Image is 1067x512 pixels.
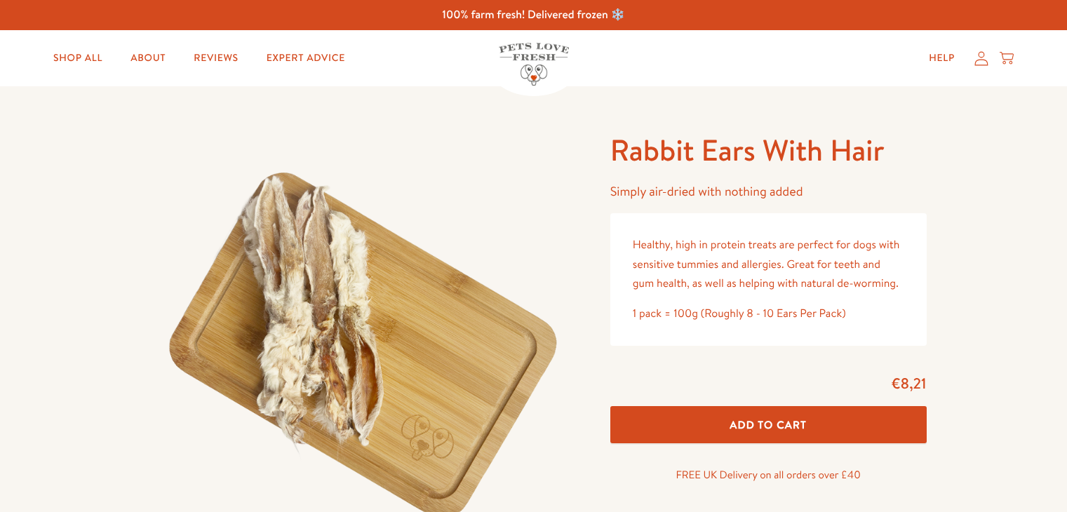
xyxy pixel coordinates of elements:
a: Expert Advice [255,44,356,72]
a: About [119,44,177,72]
div: 1 pack = 100g (Roughly 8 - 10 Ears Per Pack) [633,304,904,323]
p: FREE UK Delivery on all orders over £40 [610,466,927,484]
h1: Rabbit Ears With Hair [610,131,927,170]
p: Healthy, high in protein treats are perfect for dogs with sensitive tummies and allergies. Great ... [633,236,904,293]
p: Simply air-dried with nothing added [610,181,927,203]
a: Help [918,44,966,72]
img: Pets Love Fresh [499,43,569,86]
a: Shop All [42,44,114,72]
span: Add To Cart [730,417,807,432]
button: Add To Cart [610,406,927,443]
span: €8,21 [892,373,927,393]
a: Reviews [182,44,249,72]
